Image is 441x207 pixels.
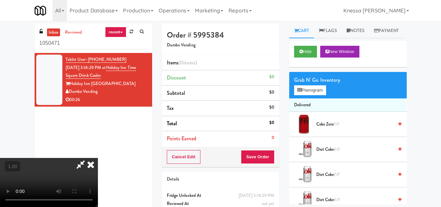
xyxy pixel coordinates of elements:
[294,46,317,58] button: Hide
[294,85,326,95] button: Planogram
[314,196,402,204] div: Diet Coke6/7
[179,59,197,66] span: (0 )
[289,24,314,38] a: Cart
[314,24,342,38] a: Flags
[167,89,185,97] span: Subtotal
[66,88,147,96] div: Dumbo Vending
[167,192,275,200] div: Fridge Unlocked At
[167,43,275,48] h5: Dumbo Vending
[63,28,84,37] a: reviewed
[167,120,177,127] span: Total
[39,37,147,49] input: Search vision orders
[86,56,127,62] span: · [PHONE_NUMBER]
[269,119,274,127] div: $0
[183,59,195,66] ng-pluralize: items
[269,88,274,96] div: $0
[289,98,407,112] li: Delivered
[269,73,274,81] div: $0
[316,171,394,179] span: Diet Coke
[66,80,147,88] div: Holiday Inn [GEOGRAPHIC_DATA]
[35,5,46,16] img: Micromart
[66,56,127,63] a: Tablet User· [PHONE_NUMBER]
[167,31,275,39] h4: Order # 5995384
[334,146,339,152] span: 6/7
[316,196,394,204] span: Diet Coke
[167,150,201,164] button: Cancel Edit
[320,46,359,58] button: New Window
[334,197,339,203] span: 6/7
[66,64,106,71] span: [DATE] 3:18:29 PM at
[314,146,402,154] div: Diet Coke6/7
[262,200,275,207] span: not yet
[269,103,274,112] div: $0
[314,171,402,179] div: Diet Coke7/7
[272,134,274,142] div: 0
[239,192,275,200] div: [DATE] 3:18:29 PM
[316,120,394,129] span: Coke Zero
[294,75,402,85] div: Grab N' Go Inventory
[241,150,274,164] button: Save Order
[314,120,402,129] div: Coke Zero7/7
[167,104,174,112] span: Tax
[167,74,186,81] span: Discount
[316,146,394,154] span: Diet Coke
[167,59,197,66] span: Items
[342,24,370,38] a: Notes
[66,96,147,104] div: 00:26
[167,135,196,142] span: Points Earned
[369,24,404,38] a: Payment
[35,53,152,107] li: Tablet User· [PHONE_NUMBER][DATE] 3:18:29 PM atHoliday Inn Time Square Drink CoolerHoliday Inn [G...
[334,121,339,127] span: 7/7
[47,28,60,37] a: inbox
[167,175,275,183] div: Details
[334,171,339,178] span: 7/7
[105,27,127,37] a: recent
